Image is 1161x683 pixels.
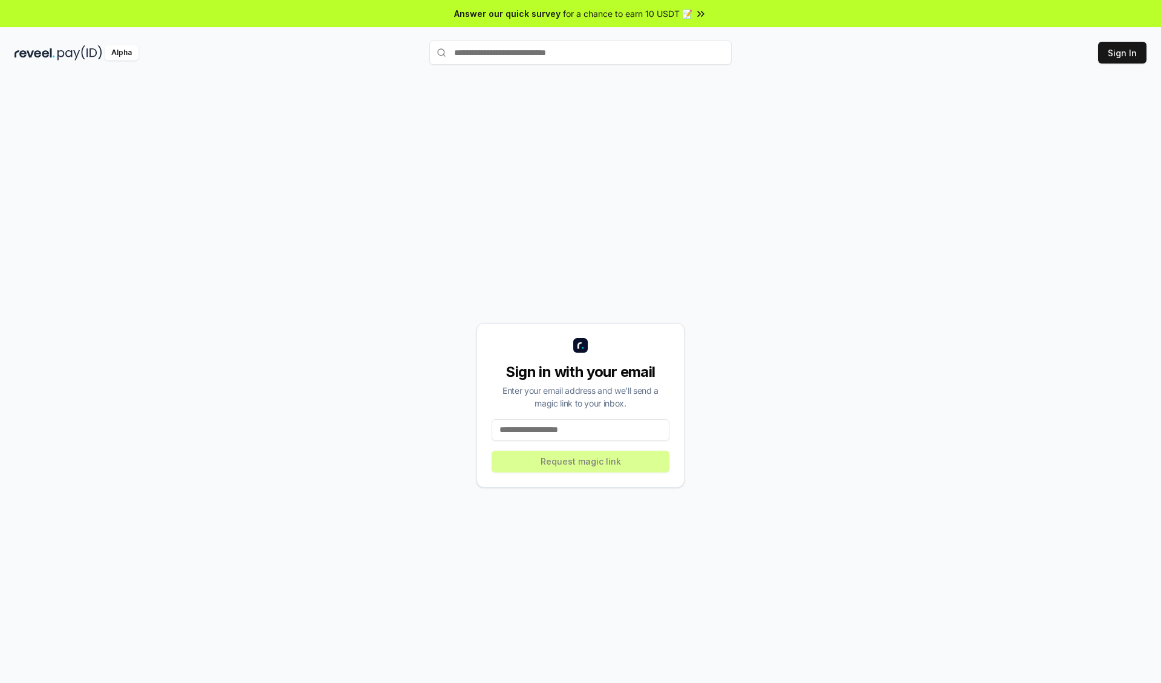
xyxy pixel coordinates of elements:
img: reveel_dark [15,45,55,60]
span: Answer our quick survey [454,7,561,20]
div: Alpha [105,45,138,60]
div: Enter your email address and we’ll send a magic link to your inbox. [492,384,669,410]
img: pay_id [57,45,102,60]
button: Sign In [1098,42,1146,64]
span: for a chance to earn 10 USDT 📝 [563,7,692,20]
img: logo_small [573,338,588,353]
div: Sign in with your email [492,362,669,382]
